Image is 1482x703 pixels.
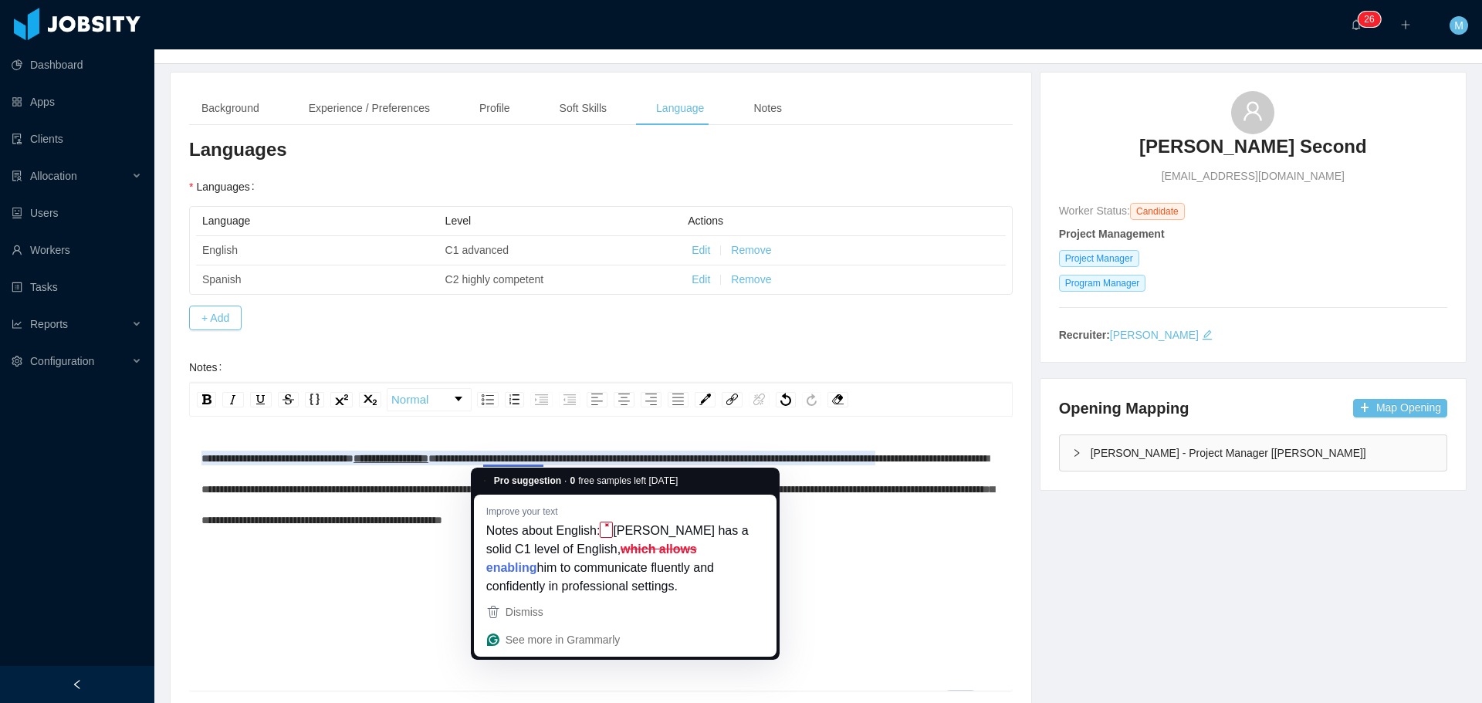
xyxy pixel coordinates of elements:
div: rdw-wrapper [189,383,1013,691]
p: 2 [1364,12,1369,27]
div: rdw-color-picker [692,388,719,411]
span: Actions [688,215,723,227]
div: rdw-list-control [474,388,584,411]
div: Unlink [749,392,770,407]
div: Italic [222,392,244,407]
div: Underline [250,392,272,407]
div: rdw-history-control [773,388,824,411]
a: icon: pie-chartDashboard [12,49,142,80]
a: icon: robotUsers [12,198,142,228]
div: Profile [467,91,523,126]
span: Language [202,215,250,227]
button: Edit [692,272,710,288]
div: rdw-block-control [384,388,474,411]
span: Program Manager [1059,275,1146,292]
i: icon: bell [1351,19,1362,30]
div: Link [722,392,743,407]
div: rdw-textalign-control [584,388,692,411]
div: Indent [530,392,553,407]
a: icon: profileTasks [12,272,142,302]
div: Outdent [559,392,580,407]
div: Unordered [477,392,499,407]
div: Background [189,91,272,126]
div: Remove [827,392,848,407]
div: Ordered [505,392,524,407]
span: Configuration [30,355,94,367]
a: [PERSON_NAME] Second [1139,134,1367,168]
span: [EMAIL_ADDRESS][DOMAIN_NAME] [1162,168,1345,184]
div: Subscript [359,392,381,407]
div: Redo [802,392,821,407]
span: Worker Status: [1059,204,1130,217]
div: Experience / Preferences [296,91,442,126]
h3: [PERSON_NAME] Second [1139,134,1367,159]
span: Project Manager [1059,250,1139,267]
span: Candidate [1130,203,1185,220]
a: icon: auditClients [12,123,142,154]
div: Left [587,392,607,407]
span: Allocation [30,170,77,182]
strong: Project Management [1059,228,1165,240]
i: icon: edit [1202,330,1213,340]
div: Strikethrough [278,392,299,407]
a: icon: userWorkers [12,235,142,265]
button: Edit [692,242,710,259]
sup: 26 [1358,12,1380,27]
div: Center [614,392,634,407]
div: rdw-remove-control [824,388,851,411]
i: icon: right [1072,448,1081,458]
strong: Recruiter: [1059,329,1110,341]
div: rdw-dropdown [387,388,472,411]
span: English [202,244,238,256]
h4: Opening Mapping [1059,397,1189,419]
i: icon: solution [12,171,22,181]
h3: Languages [189,137,1013,162]
i: icon: setting [12,356,22,367]
div: Language [644,91,716,126]
span: Level [445,215,471,227]
button: Remove [731,242,771,259]
span: Normal [391,384,428,415]
div: Right [641,392,661,407]
div: icon: right[PERSON_NAME] - Project Manager [[PERSON_NAME]] [1060,435,1446,471]
div: Notes [741,91,794,126]
span: C2 highly competent [445,273,544,286]
span: Spanish [202,273,242,286]
span: Reports [30,318,68,330]
a: Block Type [387,389,471,411]
div: rdw-toolbar [189,383,1013,417]
p: 6 [1369,12,1375,27]
a: icon: appstoreApps [12,86,142,117]
button: + Add [189,306,242,330]
div: Soft Skills [547,91,619,126]
div: Undo [776,392,796,407]
button: Remove [731,272,771,288]
div: Monospace [305,392,324,407]
i: icon: line-chart [12,319,22,330]
label: Notes [189,361,228,373]
button: icon: plusMap Opening [1353,399,1447,417]
div: Justify [668,392,689,407]
a: [PERSON_NAME] [1110,329,1199,341]
div: rdw-link-control [719,388,773,411]
div: rdw-inline-control [194,388,384,411]
label: Languages [189,181,261,193]
span: M [1454,16,1463,35]
div: Bold [197,392,216,407]
div: Superscript [330,392,353,407]
span: C1 advanced [445,244,509,256]
i: icon: plus [1400,19,1411,30]
i: icon: user [1242,100,1264,122]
